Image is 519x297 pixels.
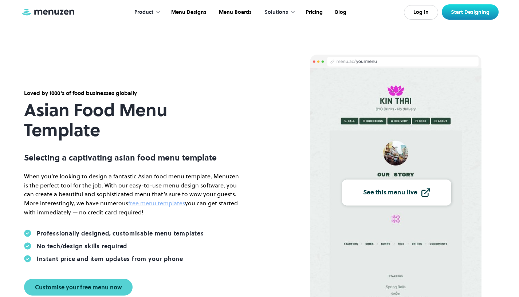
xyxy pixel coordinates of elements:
[37,242,127,250] div: No tech/design skills required
[342,179,451,205] a: See this menu live
[328,1,352,24] a: Blog
[35,284,122,290] div: Customise your free menu now
[212,1,257,24] a: Menu Boards
[442,4,499,20] a: Start Designing
[363,189,417,196] div: See this menu live
[37,230,204,237] div: Professionally designed, customisable menu templates
[127,1,164,24] div: Product
[24,279,133,296] a: Customise your free menu now
[128,199,185,207] a: free menu templates
[264,8,288,16] div: Solutions
[24,100,243,140] h1: Asian Food Menu Template
[134,8,153,16] div: Product
[299,1,328,24] a: Pricing
[257,1,299,24] div: Solutions
[24,89,243,97] div: Loved by 1000's of food businesses globally
[37,255,183,262] div: Instant price and item updates from your phone
[164,1,212,24] a: Menu Designs
[404,5,438,20] a: Log In
[24,153,243,162] p: Selecting a captivating asian food menu template
[24,172,243,217] p: When you’re looking to design a fantastic Asian food menu template, Menuzen is the perfect tool f...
